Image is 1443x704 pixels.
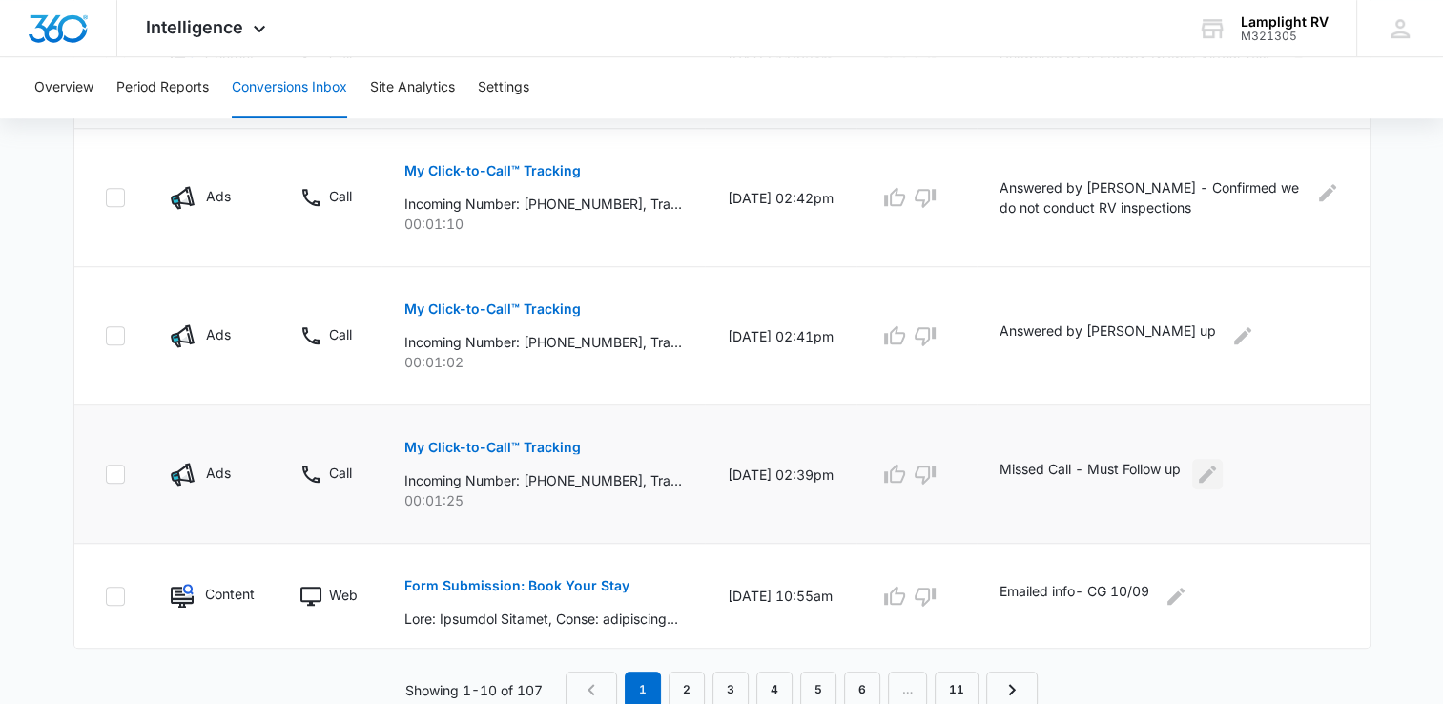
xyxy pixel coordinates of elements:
p: Incoming Number: [PHONE_NUMBER], Tracking Number: [PHONE_NUMBER], Ring To: [PHONE_NUMBER], Caller... [404,194,682,214]
span: Intelligence [146,17,243,37]
p: Call [329,186,352,206]
p: Showing 1-10 of 107 [405,680,543,700]
p: Ads [206,186,231,206]
button: My Click-to-Call™ Tracking [404,148,581,194]
td: [DATE] 02:41pm [705,267,856,405]
p: My Click-to-Call™ Tracking [404,302,581,316]
p: My Click-to-Call™ Tracking [404,441,581,454]
p: My Click-to-Call™ Tracking [404,164,581,177]
div: account id [1241,30,1329,43]
button: My Click-to-Call™ Tracking [404,424,581,470]
td: [DATE] 02:42pm [705,129,856,267]
button: Form Submission: Book Your Stay [404,563,629,609]
button: Period Reports [116,57,209,118]
div: account name [1241,14,1329,30]
p: Emailed info- CG 10/09 [1000,581,1149,611]
p: Lore: Ipsumdol Sitamet, Conse: adipiscingelit@seddo.eiu, Tempo: inci, Utl etd ma aliq?: En admini... [404,609,682,629]
button: Edit Comments [1227,321,1258,351]
button: Edit Comments [1192,459,1223,489]
p: Missed Call - Must Follow up [1000,459,1181,489]
p: Incoming Number: [PHONE_NUMBER], Tracking Number: [PHONE_NUMBER], Ring To: [PHONE_NUMBER], Caller... [404,470,682,490]
p: Ads [206,324,231,344]
button: Edit Comments [1317,177,1339,208]
p: Form Submission: Book Your Stay [404,579,629,592]
p: Incoming Number: [PHONE_NUMBER], Tracking Number: [PHONE_NUMBER], Ring To: [PHONE_NUMBER], Caller... [404,332,682,352]
button: My Click-to-Call™ Tracking [404,286,581,332]
p: 00:01:10 [404,214,682,234]
p: Content [205,584,254,604]
p: 00:01:02 [404,352,682,372]
td: [DATE] 10:55am [705,544,856,649]
button: Settings [478,57,529,118]
td: [DATE] 02:39pm [705,405,856,544]
p: Answered by [PERSON_NAME] up [1000,321,1216,351]
p: Call [329,463,352,483]
p: Ads [206,463,231,483]
p: Answered by [PERSON_NAME] - Confirmed we do not conduct RV inspections [1000,177,1306,217]
p: Call [329,324,352,344]
button: Edit Comments [1161,581,1191,611]
p: 00:01:25 [404,490,682,510]
button: Overview [34,57,93,118]
button: Conversions Inbox [232,57,347,118]
button: Site Analytics [370,57,455,118]
p: Web [329,585,358,605]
